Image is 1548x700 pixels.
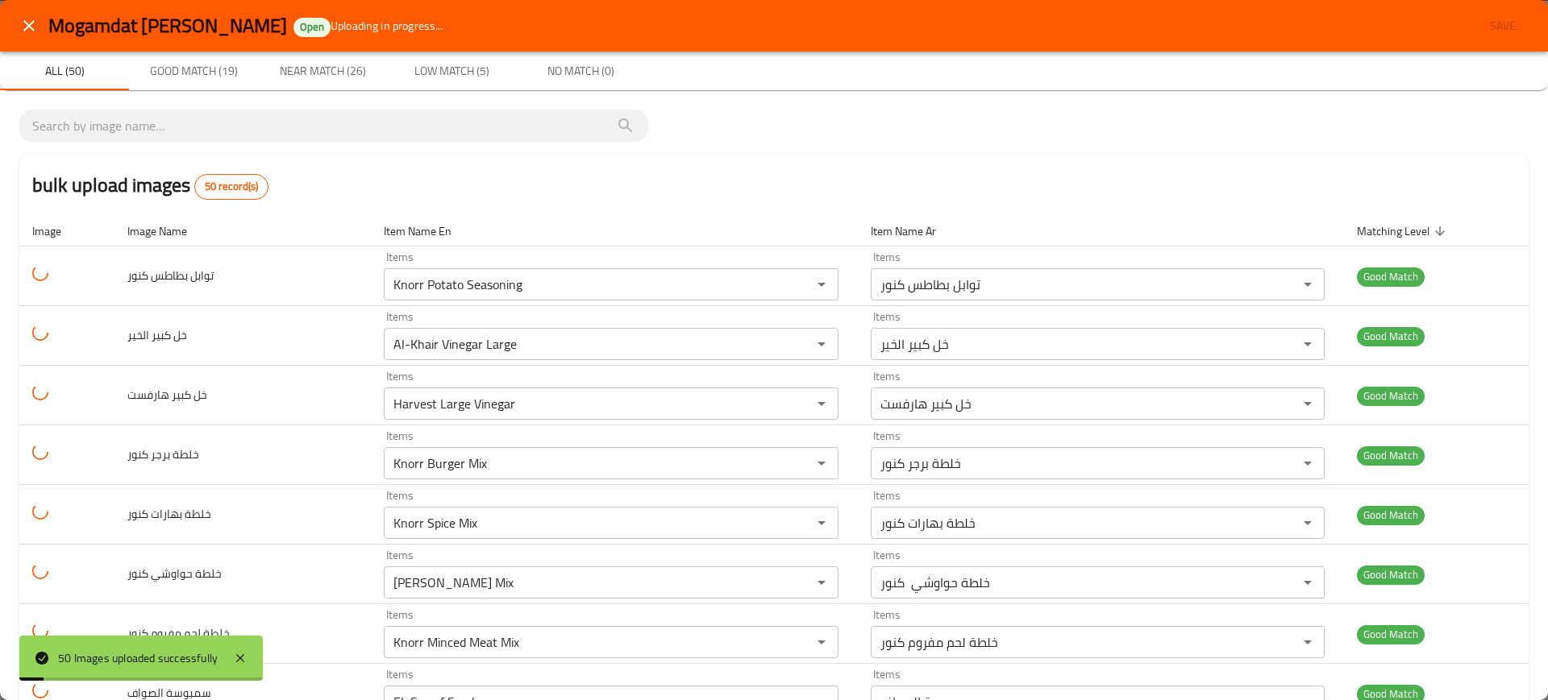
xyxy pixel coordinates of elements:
[293,20,331,34] span: Open
[1296,512,1319,534] button: Open
[526,61,635,81] span: No Match (0)
[10,61,119,81] span: All (50)
[1357,222,1450,241] span: Matching Level
[810,571,833,594] button: Open
[810,392,833,415] button: Open
[1357,446,1425,465] span: Good Match
[1296,333,1319,355] button: Open
[810,333,833,355] button: Open
[194,174,268,200] div: Total records count
[195,179,268,195] span: 50 record(s)
[32,113,635,139] input: search
[32,171,268,200] h2: bulk upload images
[331,18,443,34] span: Uploading in progress...
[858,216,1344,246] th: Item Name Ar
[1296,392,1319,415] button: Open
[1357,327,1425,346] span: Good Match
[810,512,833,534] button: Open
[127,325,187,346] span: خل كبير الخير
[1357,565,1425,584] span: Good Match
[371,216,857,246] th: Item Name En
[1357,267,1425,286] span: Good Match
[1296,273,1319,296] button: Open
[1357,387,1425,405] span: Good Match
[810,631,833,653] button: Open
[127,563,222,584] span: خلطة حواوشي كنور
[810,452,833,474] button: Open
[1296,452,1319,474] button: Open
[127,503,211,524] span: خلطة بهارات كنور
[1296,571,1319,594] button: Open
[268,61,377,81] span: Near Match (26)
[139,61,248,81] span: Good Match (19)
[10,6,48,45] button: close
[127,444,199,465] span: خلطة برجر كنور
[127,222,208,241] span: Image Name
[127,384,207,405] span: خل كبير هارفست
[19,216,114,246] th: Image
[1357,506,1425,524] span: Good Match
[810,273,833,296] button: Open
[127,265,214,286] span: توابل بطاطس كنور
[48,7,287,43] span: Mogamdat [PERSON_NAME]
[397,61,506,81] span: Low Match (5)
[1296,631,1319,653] button: Open
[293,18,331,37] div: Open
[127,623,230,644] span: خلطة لحم مفروم كنور
[58,649,218,667] div: 50 Images uploaded successfully
[1357,625,1425,644] span: Good Match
